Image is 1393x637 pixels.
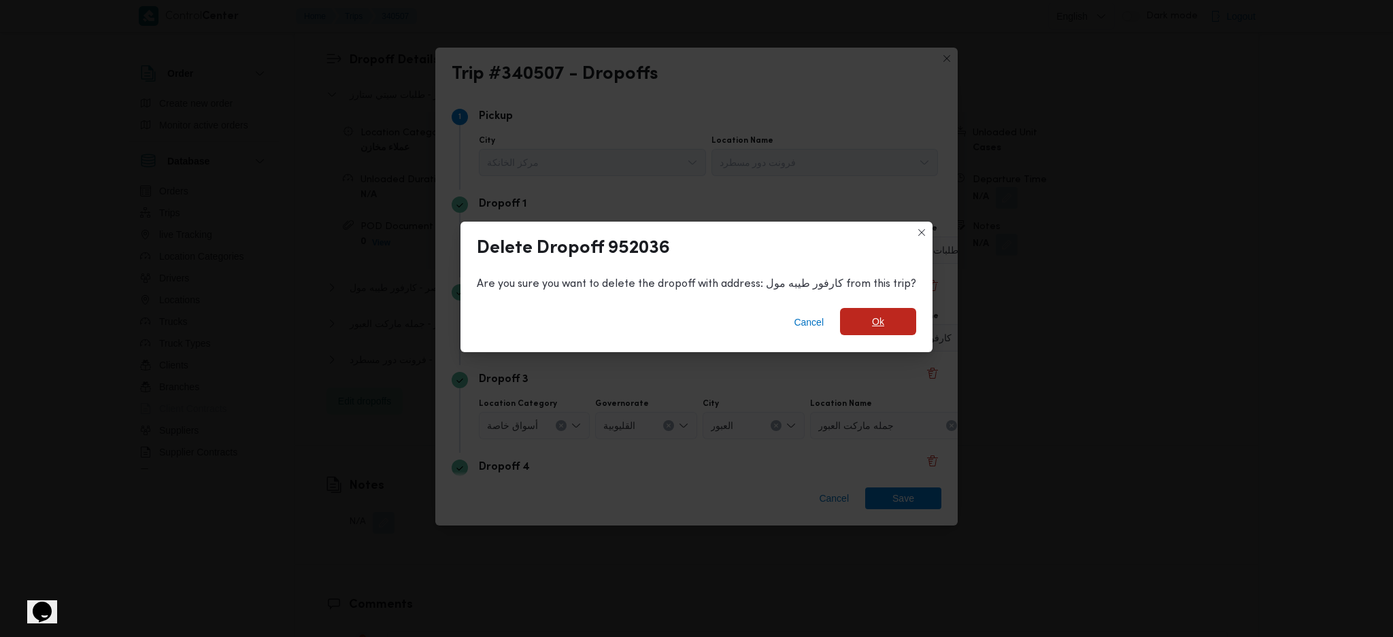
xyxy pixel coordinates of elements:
div: Delete Dropoff 952036 [477,238,670,260]
button: Ok [840,308,916,335]
div: Are you sure you want to delete the dropoff with address: كارفور طيبه مول from this trip? [477,276,916,292]
button: Closes this modal window [913,224,930,241]
iframe: chat widget [14,583,57,623]
span: Ok [872,313,884,330]
span: Cancel [794,314,824,330]
button: Cancel [788,309,829,336]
